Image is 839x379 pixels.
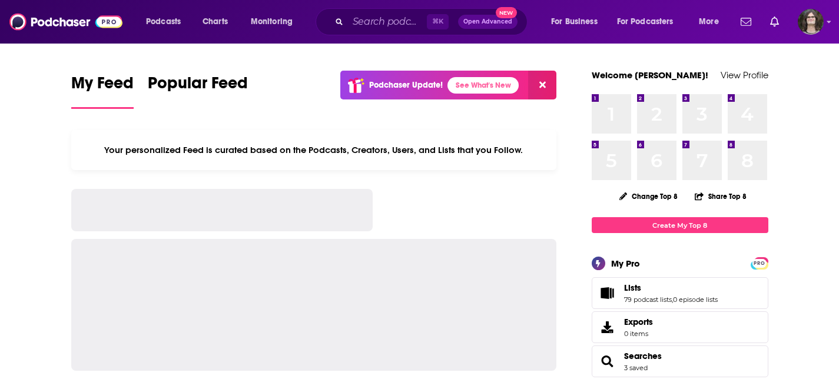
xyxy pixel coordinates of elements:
[691,12,734,31] button: open menu
[624,317,653,327] span: Exports
[752,259,767,268] span: PRO
[327,8,539,35] div: Search podcasts, credits, & more...
[203,14,228,30] span: Charts
[596,285,619,301] a: Lists
[624,282,641,293] span: Lists
[798,9,824,35] button: Show profile menu
[138,12,196,31] button: open menu
[348,12,427,31] input: Search podcasts, credits, & more...
[592,277,768,309] span: Lists
[592,311,768,343] a: Exports
[71,130,557,170] div: Your personalized Feed is curated based on the Podcasts, Creators, Users, and Lists that you Follow.
[624,351,662,361] a: Searches
[617,14,674,30] span: For Podcasters
[592,345,768,377] span: Searches
[672,295,673,304] span: ,
[721,69,768,81] a: View Profile
[624,295,672,304] a: 79 podcast lists
[798,9,824,35] img: User Profile
[765,12,784,32] a: Show notifications dropdown
[592,217,768,233] a: Create My Top 8
[596,319,619,335] span: Exports
[798,9,824,35] span: Logged in as jack14248
[551,14,598,30] span: For Business
[427,14,449,29] span: ⌘ K
[463,19,512,25] span: Open Advanced
[694,185,747,208] button: Share Top 8
[596,353,619,370] a: Searches
[752,258,767,267] a: PRO
[447,77,519,94] a: See What's New
[9,11,122,33] img: Podchaser - Follow, Share and Rate Podcasts
[146,14,181,30] span: Podcasts
[251,14,293,30] span: Monitoring
[609,12,691,31] button: open menu
[624,364,648,372] a: 3 saved
[458,15,518,29] button: Open AdvancedNew
[624,282,718,293] a: Lists
[673,295,718,304] a: 0 episode lists
[736,12,756,32] a: Show notifications dropdown
[611,258,640,269] div: My Pro
[624,330,653,338] span: 0 items
[543,12,612,31] button: open menu
[71,73,134,100] span: My Feed
[496,7,517,18] span: New
[699,14,719,30] span: More
[369,80,443,90] p: Podchaser Update!
[71,73,134,109] a: My Feed
[148,73,248,100] span: Popular Feed
[195,12,235,31] a: Charts
[612,189,685,204] button: Change Top 8
[243,12,308,31] button: open menu
[148,73,248,109] a: Popular Feed
[592,69,708,81] a: Welcome [PERSON_NAME]!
